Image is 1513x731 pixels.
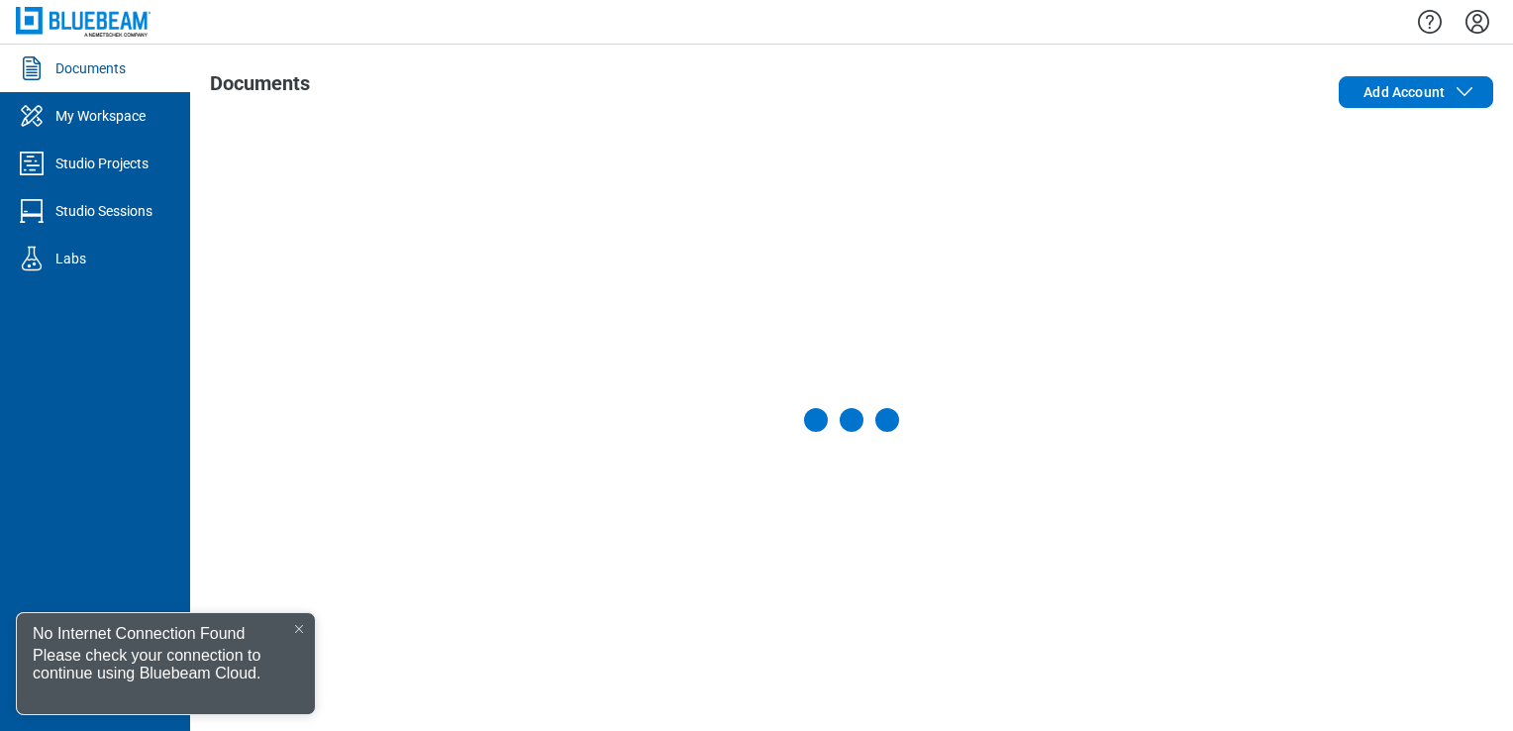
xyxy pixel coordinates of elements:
button: Add Account [1339,76,1493,108]
svg: Labs [16,243,48,274]
span: Add Account [1363,82,1445,102]
img: Bluebeam, Inc. [16,7,151,36]
div: Loading Documents [804,408,899,432]
button: Settings [1462,5,1493,39]
svg: Documents [16,52,48,84]
h1: Documents [210,72,310,104]
svg: My Workspace [16,100,48,132]
svg: Studio Sessions [16,195,48,227]
div: Labs [55,249,86,268]
svg: Studio Projects [16,148,48,179]
div: My Workspace [55,106,146,126]
div: Studio Projects [55,154,149,173]
div: Documents [55,58,126,78]
div: Studio Sessions [55,201,152,221]
div: No Internet Connection Found [33,621,245,643]
div: Please check your connection to continue using Bluebeam Cloud. [17,647,315,690]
